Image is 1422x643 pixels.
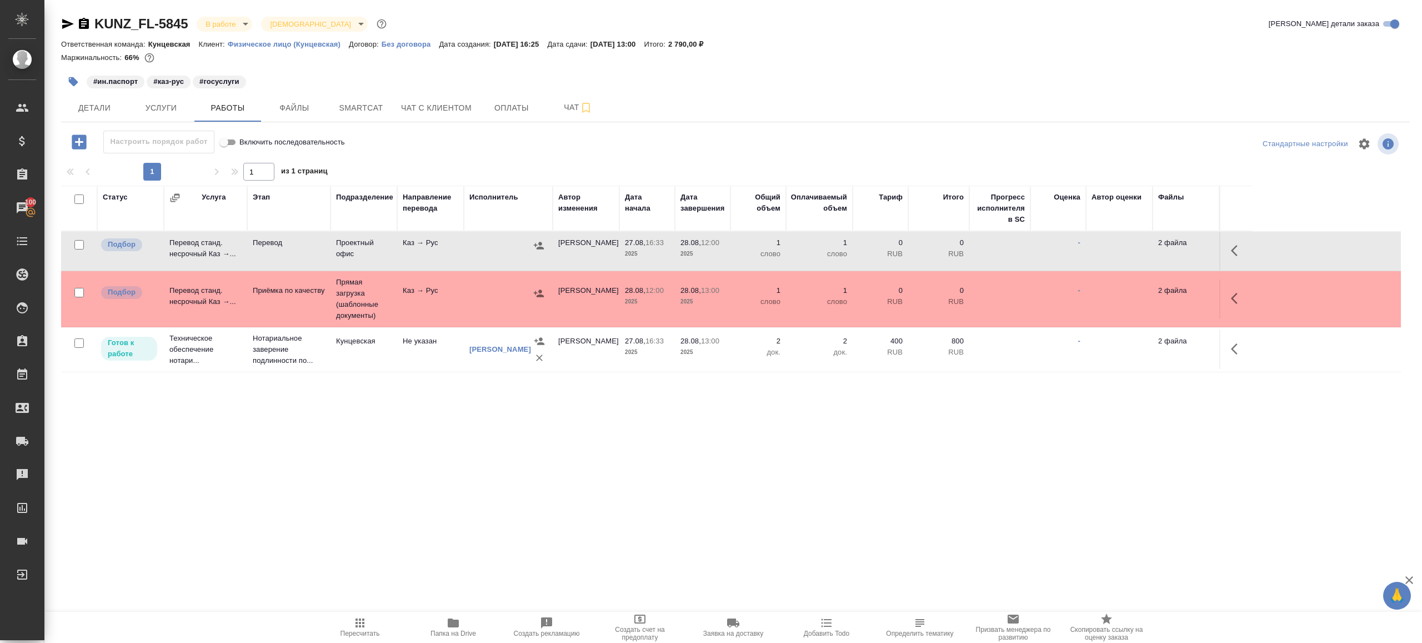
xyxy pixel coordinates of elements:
p: 1 [792,285,847,296]
p: Ответственная команда: [61,40,148,48]
div: split button [1260,136,1351,153]
span: Включить последовательность [239,137,345,148]
div: Файлы [1158,192,1184,203]
td: Прямая загрузка (шаблонные документы) [331,271,397,327]
span: Скопировать ссылку на оценку заказа [1066,626,1146,641]
a: 100 [3,194,42,222]
span: Создать рекламацию [514,630,580,637]
td: [PERSON_NAME] [553,280,619,318]
p: Кунцевская [148,40,199,48]
span: Услуги [134,101,188,115]
p: 2 файла [1158,285,1214,296]
p: Физическое лицо (Кунцевская) [228,40,349,48]
button: Назначить [530,285,547,302]
p: 2025 [625,347,669,358]
p: Подбор [108,239,136,250]
td: Проектный офис [331,232,397,271]
p: Маржинальность: [61,53,124,62]
p: 13:00 [701,337,719,345]
button: Здесь прячутся важные кнопки [1224,237,1251,264]
span: Чат с клиентом [401,101,472,115]
svg: Подписаться [579,101,593,114]
button: Назначить [531,333,548,350]
p: Перевод [253,237,325,248]
a: Физическое лицо (Кунцевская) [228,39,349,48]
span: Smartcat [334,101,388,115]
p: #каз-рус [153,76,184,87]
p: слово [792,296,847,307]
p: 16:33 [645,238,664,247]
button: Создать рекламацию [500,612,593,643]
p: 27.08, [625,337,645,345]
button: Призвать менеджера по развитию [967,612,1060,643]
div: Оценка [1054,192,1080,203]
span: Определить тематику [886,630,953,637]
td: [PERSON_NAME] [553,232,619,271]
span: Создать счет на предоплату [600,626,680,641]
p: #ин.паспорт [93,76,138,87]
div: Исполнитель [469,192,518,203]
p: 2025 [680,347,725,358]
div: Статус [103,192,128,203]
p: 2025 [625,248,669,260]
p: 2 [736,336,780,347]
p: 2025 [625,296,669,307]
p: 16:33 [645,337,664,345]
div: Общий объем [736,192,780,214]
td: Перевод станд. несрочный Каз →... [164,280,247,318]
p: 800 [914,336,964,347]
button: [DEMOGRAPHIC_DATA] [267,19,354,29]
div: Этап [253,192,270,203]
a: - [1078,337,1080,345]
p: 13:00 [701,286,719,295]
button: Создать счет на предоплату [593,612,687,643]
a: [PERSON_NAME] [469,345,531,353]
button: Добавить тэг [61,69,86,94]
p: Подбор [108,287,136,298]
p: Итого: [644,40,668,48]
div: Автор оценки [1091,192,1141,203]
p: RUB [914,248,964,260]
p: Клиент: [199,40,228,48]
button: Здесь прячутся важные кнопки [1224,285,1251,312]
span: Работы [201,101,254,115]
p: 1 [736,285,780,296]
span: Добавить Todo [804,630,849,637]
p: #госуслуги [199,76,239,87]
button: Добавить Todo [780,612,873,643]
p: 28.08, [680,286,701,295]
p: 0 [914,237,964,248]
p: 2 790,00 ₽ [668,40,712,48]
p: 2025 [680,248,725,260]
button: Скопировать ссылку на оценку заказа [1060,612,1153,643]
a: KUNZ_FL-5845 [94,16,188,31]
p: [DATE] 13:00 [590,40,644,48]
div: Направление перевода [403,192,458,214]
p: RUB [914,347,964,358]
button: Определить тематику [873,612,967,643]
span: Настроить таблицу [1351,131,1378,157]
p: Дата сдачи: [547,40,590,48]
span: Чат [552,101,605,114]
p: 2 файла [1158,237,1214,248]
div: Прогресс исполнителя в SC [975,192,1025,225]
p: док. [736,347,780,358]
p: 0 [914,285,964,296]
div: Дата завершения [680,192,725,214]
span: 🙏 [1388,584,1406,607]
button: Добавить работу [64,131,94,153]
span: Посмотреть информацию [1378,133,1401,154]
div: Исполнитель может приступить к работе [100,336,158,362]
p: 1 [736,237,780,248]
p: Дата создания: [439,40,493,48]
td: Перевод станд. несрочный Каз →... [164,232,247,271]
div: Можно подбирать исполнителей [100,237,158,252]
p: 28.08, [680,337,701,345]
p: 2 [792,336,847,347]
p: 0 [858,285,903,296]
div: Услуга [202,192,226,203]
td: Каз → Рус [397,232,464,271]
p: Договор: [349,40,382,48]
span: Детали [68,101,121,115]
div: Подразделение [336,192,393,203]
